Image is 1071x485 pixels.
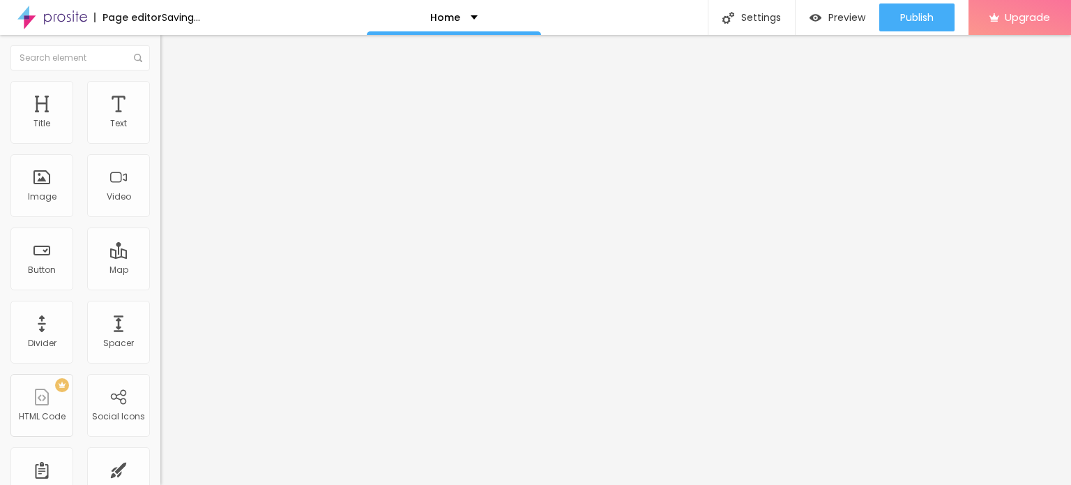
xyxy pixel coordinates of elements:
[796,3,879,31] button: Preview
[28,338,56,348] div: Divider
[722,12,734,24] img: Icone
[160,35,1071,485] iframe: Editor
[879,3,955,31] button: Publish
[103,338,134,348] div: Spacer
[110,119,127,128] div: Text
[92,412,145,421] div: Social Icons
[94,13,162,22] div: Page editor
[900,12,934,23] span: Publish
[134,54,142,62] img: Icone
[28,265,56,275] div: Button
[19,412,66,421] div: HTML Code
[33,119,50,128] div: Title
[10,45,150,70] input: Search element
[28,192,56,202] div: Image
[109,265,128,275] div: Map
[430,13,460,22] p: Home
[1005,11,1050,23] span: Upgrade
[810,12,821,24] img: view-1.svg
[828,12,865,23] span: Preview
[107,192,131,202] div: Video
[162,13,200,22] div: Saving...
